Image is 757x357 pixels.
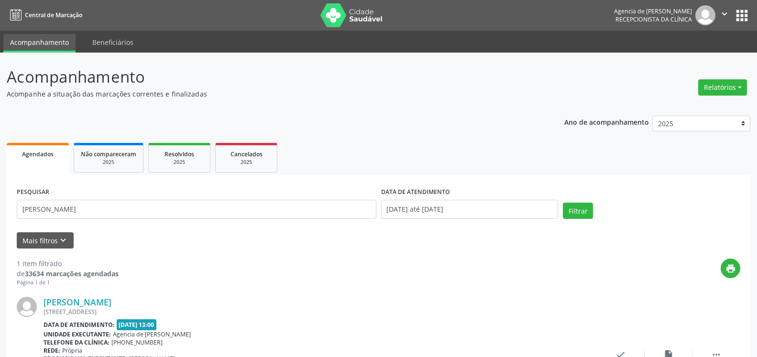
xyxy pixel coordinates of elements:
[615,15,692,23] span: Recepcionista da clínica
[715,5,734,25] button: 
[614,7,692,15] div: Agencia de [PERSON_NAME]
[725,263,736,274] i: print
[17,269,119,279] div: de
[563,203,593,219] button: Filtrar
[44,297,111,307] a: [PERSON_NAME]
[7,89,527,99] p: Acompanhe a situação das marcações correntes e finalizadas
[81,159,136,166] div: 2025
[25,11,82,19] span: Central de Marcação
[695,5,715,25] img: img
[155,159,203,166] div: 2025
[111,338,163,346] span: [PHONE_NUMBER]
[564,116,649,128] p: Ano de acompanhamento
[698,79,747,96] button: Relatórios
[44,308,597,316] div: [STREET_ADDRESS]
[719,9,730,19] i: 
[17,259,119,269] div: 1 item filtrado
[86,34,140,51] a: Beneficiários
[721,259,740,278] button: print
[7,7,82,23] a: Central de Marcação
[44,321,115,329] b: Data de atendimento:
[62,346,82,355] span: Própria
[22,150,54,158] span: Agendados
[113,330,191,338] span: Agencia de [PERSON_NAME]
[381,200,559,219] input: Selecione um intervalo
[3,34,76,53] a: Acompanhamento
[17,200,376,219] input: Nome, código do beneficiário ou CPF
[381,185,450,200] label: DATA DE ATENDIMENTO
[734,7,750,24] button: apps
[117,319,157,330] span: [DATE] 13:00
[44,330,111,338] b: Unidade executante:
[230,150,263,158] span: Cancelados
[222,159,270,166] div: 2025
[44,338,110,346] b: Telefone da clínica:
[17,297,37,317] img: img
[17,279,119,287] div: Página 1 de 1
[44,346,60,355] b: Rede:
[17,185,49,200] label: PESQUISAR
[7,65,527,89] p: Acompanhamento
[81,150,136,158] span: Não compareceram
[25,269,119,278] strong: 33634 marcações agendadas
[17,232,74,249] button: Mais filtroskeyboard_arrow_down
[165,150,194,158] span: Resolvidos
[58,235,68,246] i: keyboard_arrow_down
